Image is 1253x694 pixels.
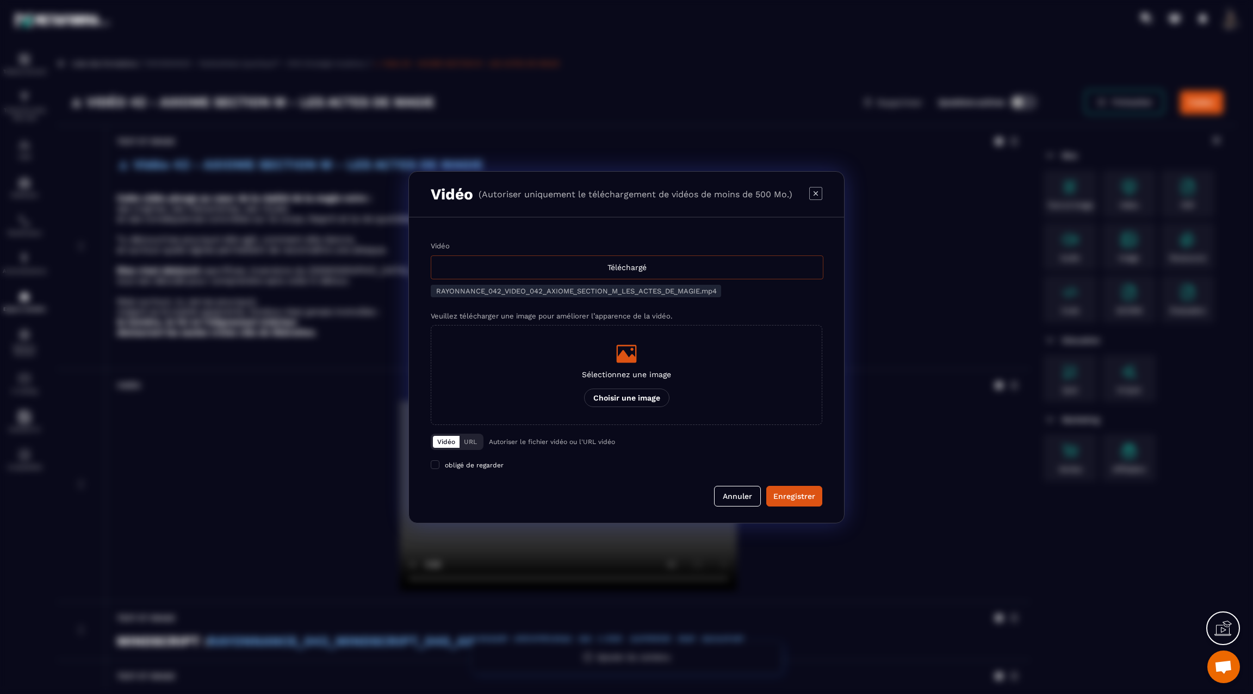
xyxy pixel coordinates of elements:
[431,185,473,203] h3: Vidéo
[766,486,822,507] button: Enregistrer
[445,461,504,469] span: obligé de regarder
[714,486,761,507] button: Annuler
[584,389,669,407] p: Choisir une image
[1207,651,1240,683] div: Ouvrir le chat
[773,491,815,502] div: Enregistrer
[436,287,717,295] span: RAYONNANCE_042_VIDEO_042_AXIOME_SECTION_M_LES_ACTES_DE_MAGIE.mp4
[479,189,792,199] p: (Autoriser uniquement le téléchargement de vidéos de moins de 500 Mo.)
[433,436,460,448] button: Vidéo
[431,242,450,250] label: Vidéo
[582,370,671,379] p: Sélectionnez une image
[431,312,672,320] label: Veuillez télécharger une image pour améliorer l’apparence de la vidéo.
[460,436,481,448] button: URL
[431,255,823,279] div: Téléchargé
[489,438,615,446] p: Autoriser le fichier vidéo ou l'URL vidéo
